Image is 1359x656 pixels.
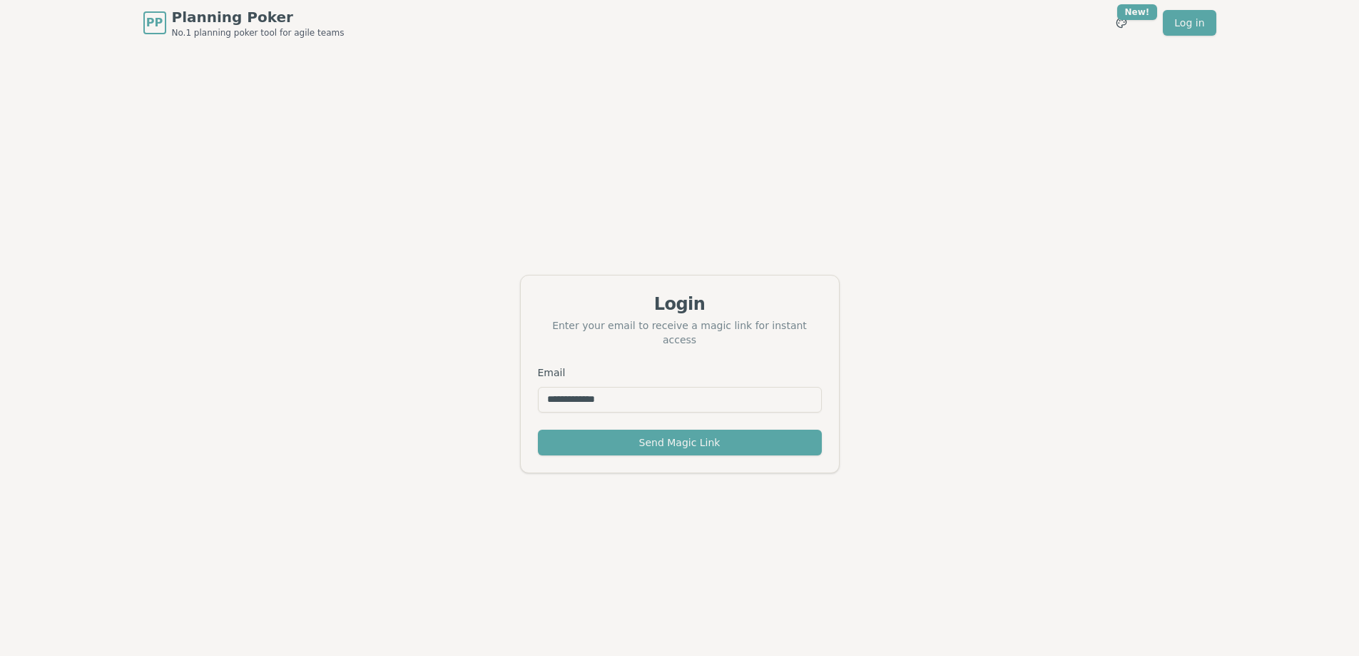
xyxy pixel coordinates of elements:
div: Enter your email to receive a magic link for instant access [538,318,822,347]
button: Send Magic Link [538,430,822,455]
button: New! [1109,10,1134,36]
span: PP [146,14,163,31]
div: New! [1117,4,1158,20]
span: No.1 planning poker tool for agile teams [172,27,345,39]
label: Email [538,367,566,378]
a: Log in [1163,10,1216,36]
span: Planning Poker [172,7,345,27]
div: Login [538,293,822,316]
a: PPPlanning PokerNo.1 planning poker tool for agile teams [143,7,345,39]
